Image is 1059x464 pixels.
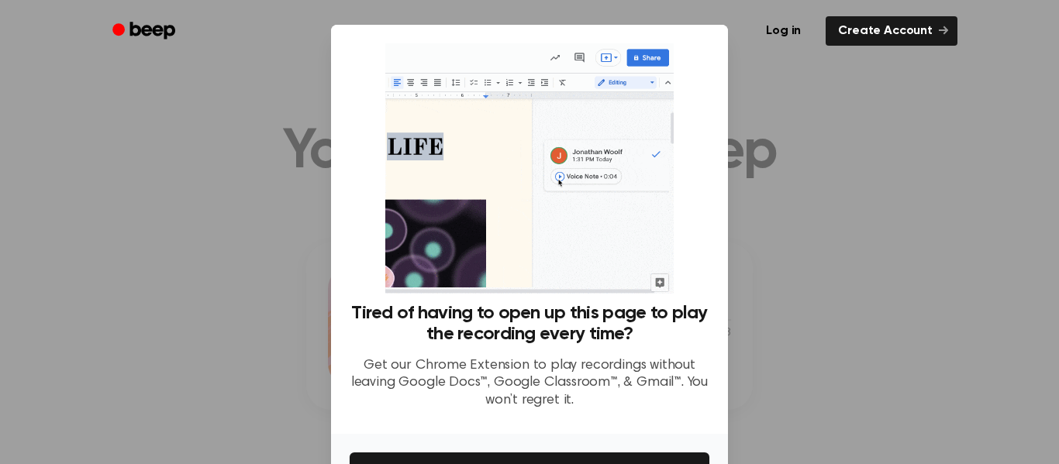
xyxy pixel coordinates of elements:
[102,16,189,46] a: Beep
[350,357,709,410] p: Get our Chrome Extension to play recordings without leaving Google Docs™, Google Classroom™, & Gm...
[826,16,957,46] a: Create Account
[350,303,709,345] h3: Tired of having to open up this page to play the recording every time?
[385,43,673,294] img: Beep extension in action
[750,13,816,49] a: Log in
